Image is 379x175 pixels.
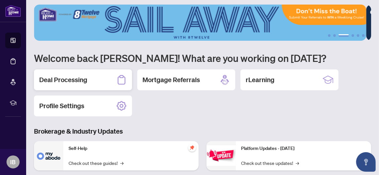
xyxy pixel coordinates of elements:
img: Self-Help [34,141,63,170]
h2: Profile Settings [39,101,84,110]
span: → [120,159,124,167]
button: 1 [328,34,331,37]
img: Slide 2 [34,5,366,41]
a: Check out these updates!→ [241,159,299,167]
img: logo [5,5,21,17]
button: 4 [352,34,354,37]
button: 5 [357,34,359,37]
p: Platform Updates - [DATE] [241,145,366,152]
button: 2 [333,34,336,37]
img: Platform Updates - June 23, 2025 [206,145,236,166]
h2: rLearning [246,75,274,84]
h2: Deal Processing [39,75,87,84]
h3: Brokerage & Industry Updates [34,127,371,136]
span: pushpin [188,144,196,152]
p: Self-Help [69,145,193,152]
span: IB [10,157,16,167]
a: Check out these guides!→ [69,159,124,167]
span: → [296,159,299,167]
button: 3 [338,34,349,37]
button: 6 [362,34,365,37]
h2: Mortgage Referrals [142,75,200,84]
button: Open asap [356,152,376,172]
h1: Welcome back [PERSON_NAME]! What are you working on [DATE]? [34,52,371,64]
